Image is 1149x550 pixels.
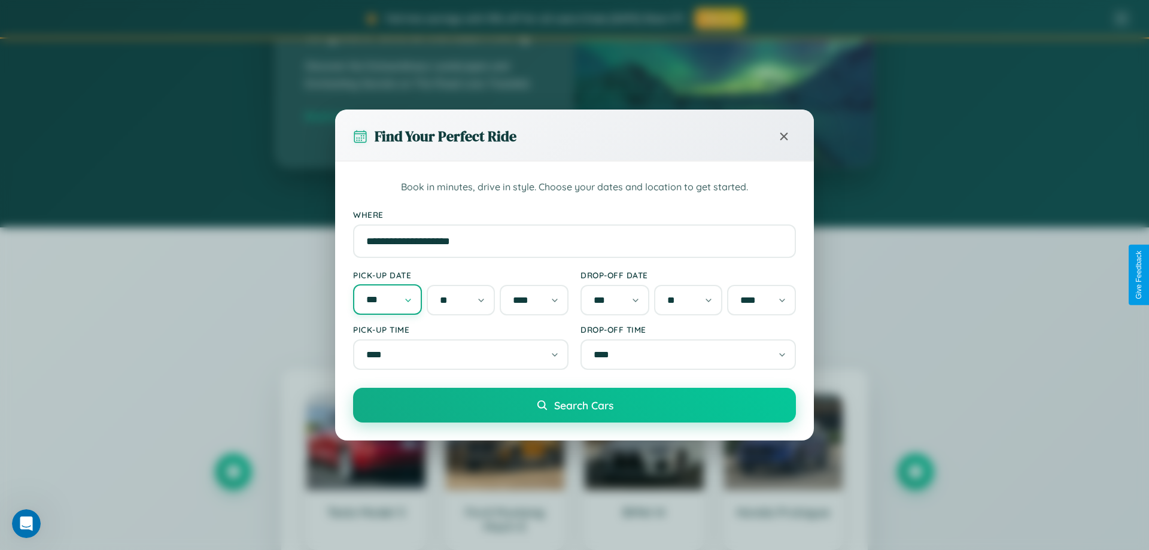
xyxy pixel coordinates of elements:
button: Search Cars [353,388,796,423]
h3: Find Your Perfect Ride [375,126,516,146]
label: Where [353,209,796,220]
label: Drop-off Time [580,324,796,335]
span: Search Cars [554,399,613,412]
label: Drop-off Date [580,270,796,280]
p: Book in minutes, drive in style. Choose your dates and location to get started. [353,180,796,195]
label: Pick-up Time [353,324,569,335]
label: Pick-up Date [353,270,569,280]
